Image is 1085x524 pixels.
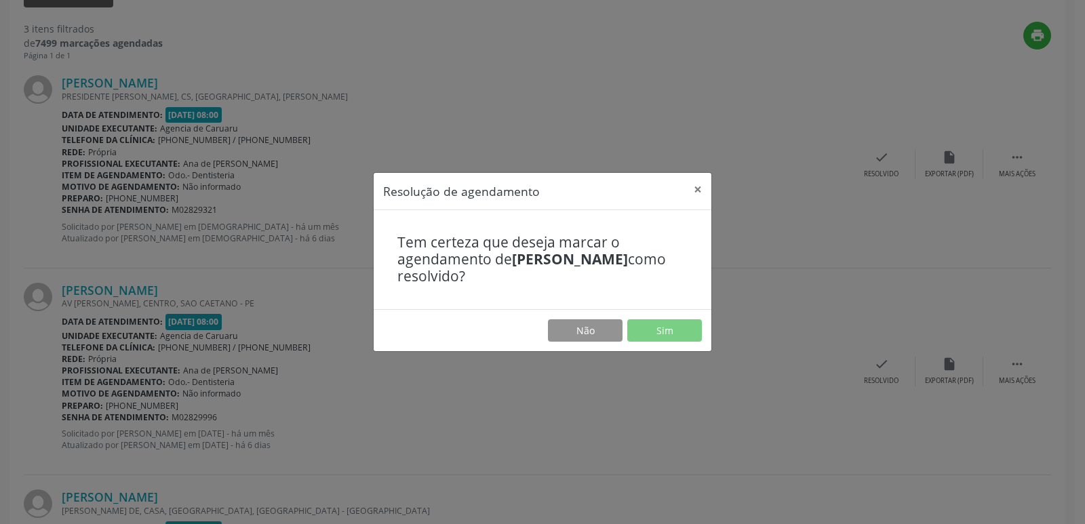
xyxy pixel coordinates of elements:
[512,249,628,268] b: [PERSON_NAME]
[397,234,688,285] h4: Tem certeza que deseja marcar o agendamento de como resolvido?
[383,182,540,200] h5: Resolução de agendamento
[684,173,711,206] button: Close
[627,319,702,342] button: Sim
[548,319,623,342] button: Não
